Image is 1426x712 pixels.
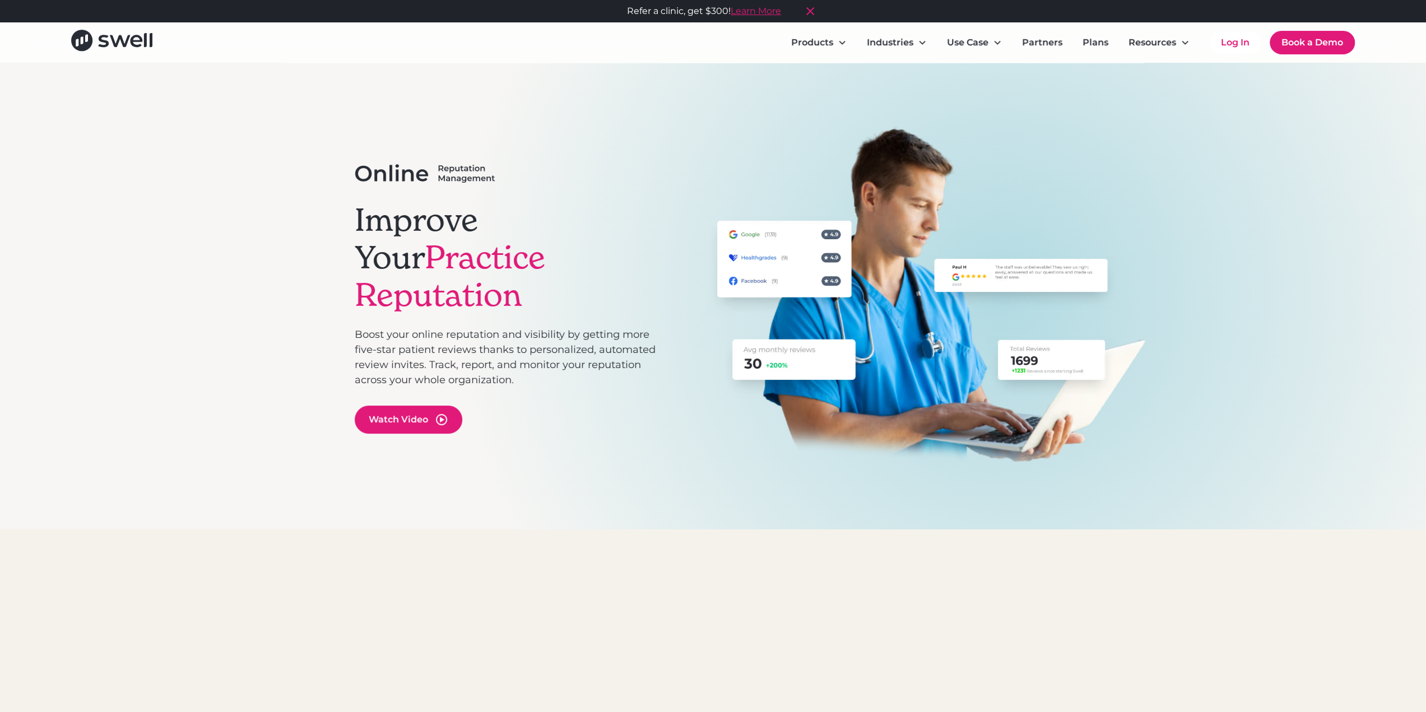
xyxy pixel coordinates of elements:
[355,238,545,315] span: Practice Reputation
[1270,31,1355,54] a: Book a Demo
[1013,31,1071,54] a: Partners
[1210,31,1261,54] a: Log In
[791,36,833,49] div: Products
[355,327,656,388] p: Boost your online reputation and visibility by getting more five-star patient reviews thanks to p...
[938,31,1011,54] div: Use Case
[731,4,781,18] a: Learn More
[867,36,913,49] div: Industries
[947,36,988,49] div: Use Case
[1074,31,1117,54] a: Plans
[369,413,428,426] div: Watch Video
[1120,31,1199,54] div: Resources
[355,406,462,434] a: open lightbox
[627,4,781,18] div: Refer a clinic, get $300!
[355,201,656,314] h1: Improve Your
[695,125,1173,467] img: Illustration
[858,31,936,54] div: Industries
[782,31,856,54] div: Products
[71,30,152,55] a: home
[1128,36,1176,49] div: Resources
